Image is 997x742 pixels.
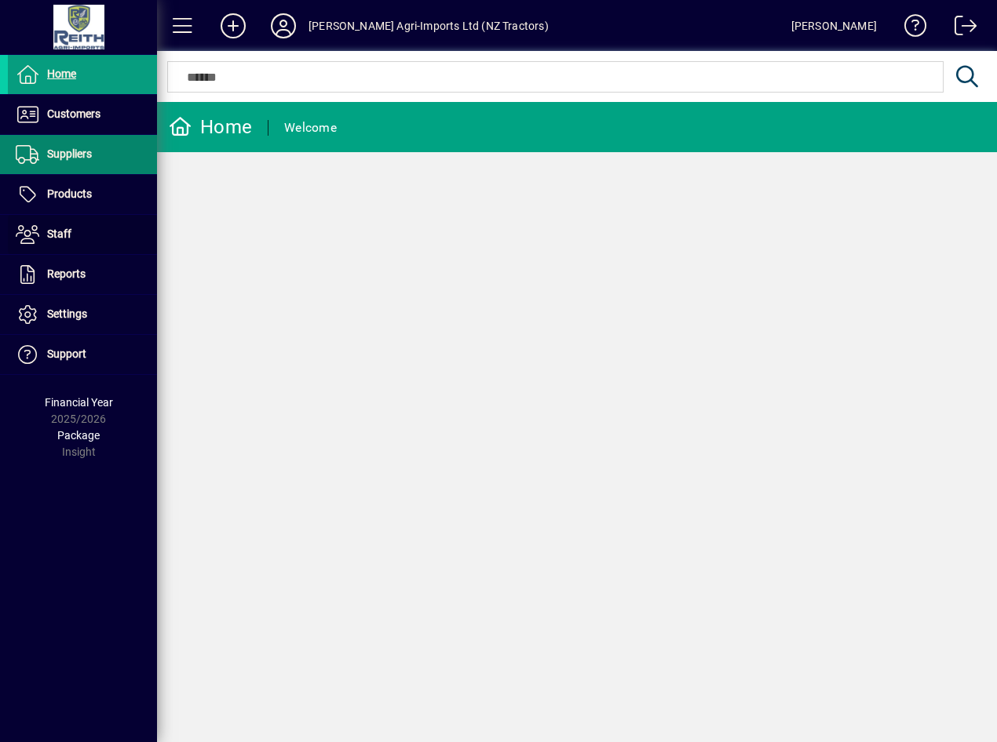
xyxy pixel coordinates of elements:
[8,335,157,374] a: Support
[8,175,157,214] a: Products
[47,67,76,80] span: Home
[45,396,113,409] span: Financial Year
[8,95,157,134] a: Customers
[943,3,977,54] a: Logout
[8,255,157,294] a: Reports
[47,107,100,120] span: Customers
[57,429,100,442] span: Package
[47,227,71,240] span: Staff
[8,215,157,254] a: Staff
[47,187,92,200] span: Products
[47,307,87,320] span: Settings
[284,115,337,140] div: Welcome
[791,13,877,38] div: [PERSON_NAME]
[258,12,309,40] button: Profile
[309,13,549,38] div: [PERSON_NAME] Agri-Imports Ltd (NZ Tractors)
[8,295,157,334] a: Settings
[47,267,86,280] span: Reports
[47,147,92,160] span: Suppliers
[208,12,258,40] button: Add
[8,135,157,174] a: Suppliers
[169,115,252,140] div: Home
[893,3,927,54] a: Knowledge Base
[47,347,86,360] span: Support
